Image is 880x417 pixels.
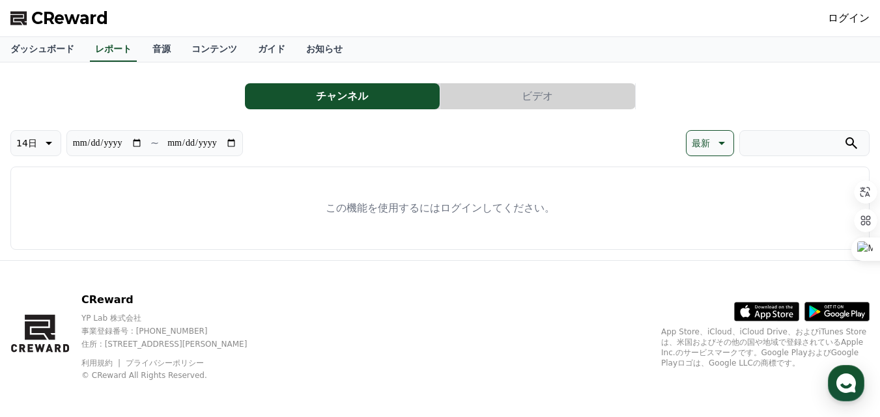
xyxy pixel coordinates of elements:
[150,135,159,151] p: ~
[692,134,710,152] p: 最新
[81,370,270,381] p: © CReward All Rights Reserved.
[661,327,870,368] p: App Store、iCloud、iCloud Drive、およびiTunes Storeは、米国およびその他の国や地域で登録されているApple Inc.のサービスマークです。Google P...
[181,37,248,62] a: コンテンツ
[193,329,225,339] span: Settings
[81,292,270,308] p: CReward
[10,8,108,29] a: CReward
[33,329,56,339] span: Home
[440,83,635,109] button: ビデオ
[326,200,555,216] p: この機能を使用するにはログインしてください。
[86,309,168,342] a: Messages
[81,339,270,349] p: 住所 : [STREET_ADDRESS][PERSON_NAME]
[4,309,86,342] a: Home
[90,37,137,62] a: レポート
[686,130,734,156] button: 最新
[440,83,636,109] a: ビデオ
[10,130,61,156] button: 14日
[248,37,296,62] a: ガイド
[31,8,108,29] span: CReward
[108,329,147,340] span: Messages
[81,326,270,336] p: 事業登録番号 : [PHONE_NUMBER]
[296,37,353,62] a: お知らせ
[126,358,204,368] a: プライバシーポリシー
[81,358,122,368] a: 利用規約
[168,309,250,342] a: Settings
[828,10,870,26] a: ログイン
[142,37,181,62] a: 音源
[245,83,440,109] button: チャンネル
[16,134,37,152] p: 14日
[81,313,270,323] p: YP Lab 株式会社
